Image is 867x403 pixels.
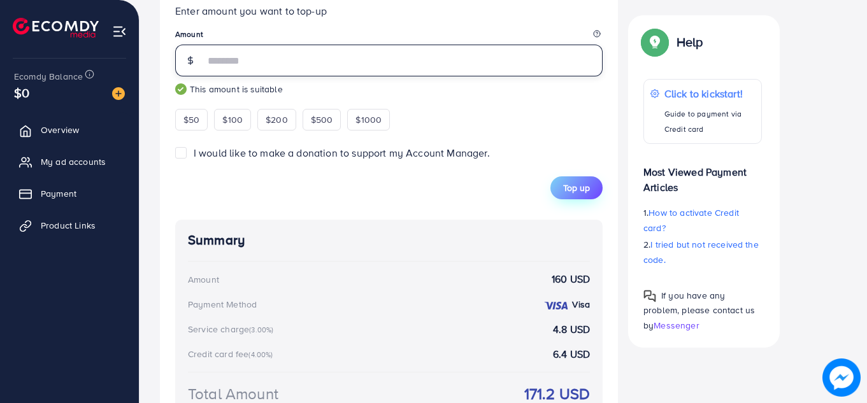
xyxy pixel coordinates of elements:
[222,113,243,126] span: $100
[10,117,129,143] a: Overview
[563,181,590,194] span: Top up
[188,323,277,336] div: Service charge
[112,24,127,39] img: menu
[654,318,699,331] span: Messenger
[188,273,219,286] div: Amount
[175,3,603,18] p: Enter amount you want to top-up
[311,113,333,126] span: $500
[543,300,569,311] img: credit
[183,113,199,126] span: $50
[14,70,83,83] span: Ecomdy Balance
[664,106,755,137] p: Guide to payment via Credit card
[552,272,590,286] strong: 160 USD
[41,219,96,232] span: Product Links
[188,298,257,311] div: Payment Method
[175,83,603,95] small: This amount is suitable
[572,298,590,311] strong: Visa
[266,113,288,126] span: $200
[643,290,656,302] img: Popup guide
[188,232,590,248] h4: Summary
[643,238,759,266] span: I tried but not received the code.
[14,83,29,102] span: $0
[550,176,603,199] button: Top up
[643,205,762,236] p: 1.
[175,83,187,95] img: guide
[677,34,703,50] p: Help
[188,348,277,360] div: Credit card fee
[643,289,755,331] span: If you have any problem, please contact us by
[249,325,273,335] small: (3.00%)
[643,31,666,53] img: Popup guide
[553,347,590,362] strong: 6.4 USD
[41,124,79,136] span: Overview
[553,322,590,337] strong: 4.8 USD
[10,149,129,174] a: My ad accounts
[248,350,273,360] small: (4.00%)
[194,146,490,160] span: I would like to make a donation to support my Account Manager.
[112,87,125,100] img: image
[643,154,762,195] p: Most Viewed Payment Articles
[10,213,129,238] a: Product Links
[13,18,99,38] img: logo
[824,360,858,394] img: image
[643,206,739,234] span: How to activate Credit card?
[664,86,755,101] p: Click to kickstart!
[41,187,76,200] span: Payment
[41,155,106,168] span: My ad accounts
[10,181,129,206] a: Payment
[355,113,382,126] span: $1000
[175,29,603,45] legend: Amount
[643,237,762,267] p: 2.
